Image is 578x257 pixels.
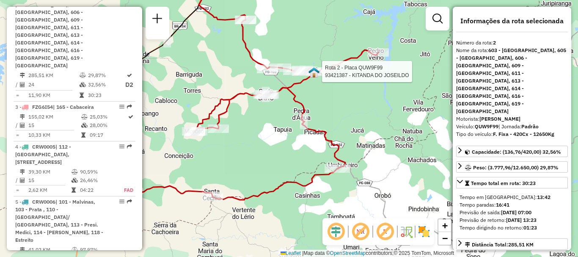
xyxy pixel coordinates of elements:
td: 24 [28,80,79,90]
td: / [15,121,19,130]
td: 2,62 KM [28,186,71,194]
span: | 112 - [GEOGRAPHIC_DATA], [STREET_ADDRESS] [15,144,71,165]
a: Exibir filtros [429,10,446,27]
a: Tempo total em rota: 30:23 [456,177,568,188]
td: 30:23 [88,91,125,99]
i: % de utilização da cubagem [81,123,88,128]
td: 41,02 KM [28,246,71,254]
span: | Jornada: [498,123,539,130]
td: = [15,91,19,99]
i: Tempo total em rota [72,188,76,193]
em: Rota exportada [127,199,132,204]
i: Rota otimizada [128,114,133,119]
img: Fluxo de ruas [399,225,413,238]
a: Zoom out [438,232,451,245]
div: Motorista: [456,115,568,123]
p: D2 [125,80,133,90]
td: 155,02 KM [28,113,81,121]
span: | 165 - Cabaceira [53,104,94,110]
a: Leaflet [281,250,301,256]
em: Rota exportada [127,144,132,149]
div: Previsão de saída: [460,209,564,216]
span: 4 - [15,144,71,165]
td: / [15,176,19,185]
strong: QUW9F99 [475,123,498,130]
td: 97,97% [80,246,115,254]
div: Nome da rota: [456,47,568,115]
strong: [DATE] 07:00 [501,209,531,216]
a: Peso: (3.777,96/12.650,00) 29,87% [456,161,568,173]
td: / [15,80,19,90]
a: Zoom in [438,219,451,232]
span: Tempo total em rota: 30:23 [471,180,536,186]
span: Ocultar deslocamento [326,221,346,242]
span: Capacidade: (136,76/420,00) 32,56% [472,149,561,155]
em: Rota exportada [127,104,132,109]
i: Total de Atividades [20,123,25,128]
td: 15 [28,176,71,185]
td: = [15,131,19,139]
a: Nova sessão e pesquisa [149,10,166,29]
td: = [15,186,19,194]
td: 32,56% [88,80,125,90]
div: Veículo: [456,123,568,130]
strong: 13:42 [537,194,550,200]
h4: Informações da rota selecionada [456,17,568,25]
div: Tempo total em rota: 30:23 [456,190,568,235]
div: Map data © contributors,© 2025 TomTom, Microsoft [278,250,456,257]
div: Tempo dirigindo no retorno: [460,224,564,232]
span: CRW0006 [32,199,55,205]
strong: 603 - [GEOGRAPHIC_DATA], 605 - [GEOGRAPHIC_DATA], 606 - [GEOGRAPHIC_DATA], 609 - [GEOGRAPHIC_DATA... [456,47,566,114]
td: FAD [115,186,134,194]
i: Tempo total em rota [80,93,84,98]
span: | 101 - Malvinas, 103 - Prata , 110 - [GEOGRAPHIC_DATA]/ [GEOGRAPHIC_DATA], 113 - Presi. Medici, ... [15,199,103,243]
span: FZG6I54 [32,104,53,110]
img: PA Aroeiras [308,67,319,78]
div: Previsão de retorno: [460,216,564,224]
span: | [302,250,303,256]
a: Distância Total:285,51 KM [456,238,568,250]
td: 10,33 KM [28,131,81,139]
td: 29,87% [88,71,125,80]
strong: 16:41 [496,202,509,208]
td: 15 [28,121,81,130]
i: % de utilização do peso [72,169,78,174]
strong: F. Fixa - 420Cx - 12650Kg [493,131,554,137]
i: Distância Total [20,169,25,174]
td: 25,03% [89,113,127,121]
a: OpenStreetMap [330,250,366,256]
span: 5 - [15,199,103,243]
span: + [442,220,448,231]
td: 285,51 KM [28,71,79,80]
em: Opções [119,199,124,204]
div: Distância Total: [465,241,534,249]
i: Total de Atividades [20,178,25,183]
em: Opções [119,104,124,109]
span: 3 - [15,104,94,110]
i: Tempo total em rota [81,133,85,138]
i: % de utilização da cubagem [72,178,78,183]
i: % de utilização do peso [80,73,86,78]
div: Tempo em [GEOGRAPHIC_DATA]: [460,193,564,201]
em: Opções [119,144,124,149]
td: 90,59% [80,168,115,176]
strong: [DATE] 13:23 [506,217,537,223]
span: Exibir rótulo [375,221,395,242]
i: Distância Total [20,247,25,252]
i: Distância Total [20,114,25,119]
td: 28,00% [89,121,127,130]
i: % de utilização do peso [81,114,88,119]
span: Exibir NR [350,221,371,242]
div: Número da rota: [456,39,568,47]
a: Capacidade: (136,76/420,00) 32,56% [456,146,568,157]
i: Total de Atividades [20,82,25,87]
strong: [PERSON_NAME] [479,116,520,122]
td: 09:17 [89,131,127,139]
i: Distância Total [20,73,25,78]
i: Rota otimizada [127,73,132,78]
span: Peso: (3.777,96/12.650,00) 29,87% [473,164,559,171]
i: % de utilização da cubagem [80,82,86,87]
span: 285,51 KM [508,241,534,248]
strong: 01:23 [523,224,537,231]
img: Exibir/Ocultar setores [417,225,431,238]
